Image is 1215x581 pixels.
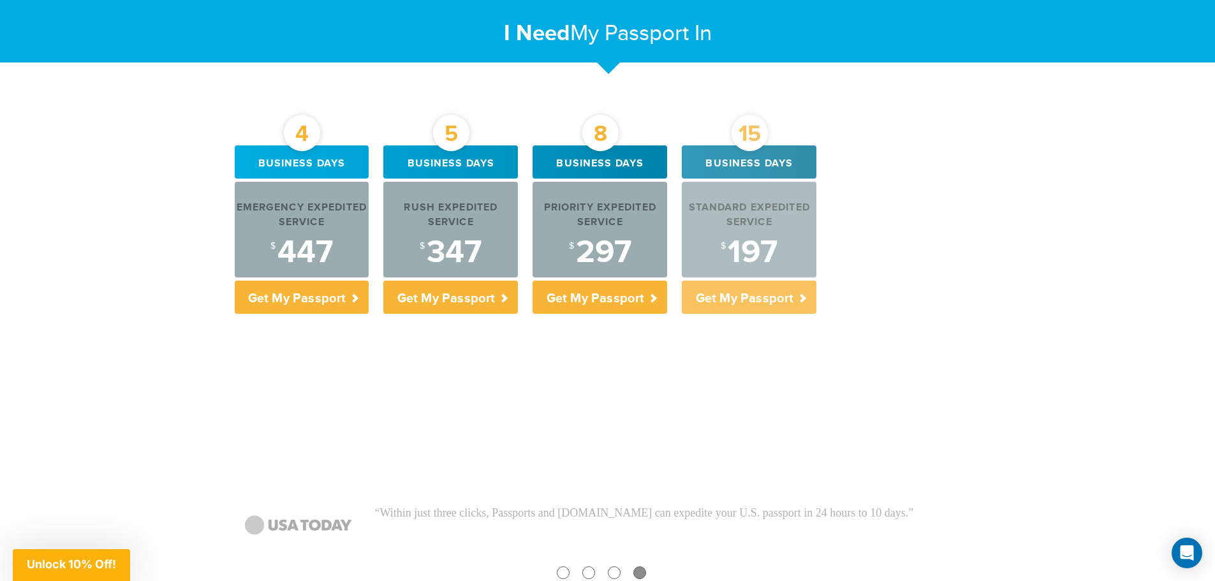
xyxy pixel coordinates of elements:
[235,145,369,179] div: Business days
[582,115,619,151] div: 8
[375,505,981,522] p: “Within just three clicks, Passports and [DOMAIN_NAME] can expedite your U.S. passport in 24 hour...
[533,145,667,179] div: Business days
[1172,538,1202,568] div: Open Intercom Messenger
[383,237,518,268] div: 347
[682,201,816,230] div: Standard Expedited Service
[284,115,320,151] div: 4
[682,145,816,179] div: Business days
[682,281,816,314] p: Get My Passport
[533,237,667,268] div: 297
[504,20,570,47] strong: I Need
[13,549,130,581] div: Unlock 10% Off!
[383,145,518,314] a: 5 Business days Rush Expedited Service $347 Get My Passport
[605,20,712,47] span: Passport In
[533,145,667,314] a: 8 Business days Priority Expedited Service $297 Get My Passport
[433,115,469,151] div: 5
[383,201,518,230] div: Rush Expedited Service
[383,145,518,179] div: Business days
[383,281,518,314] p: Get My Passport
[533,201,667,230] div: Priority Expedited Service
[235,145,369,314] a: 4 Business days Emergency Expedited Service $447 Get My Passport
[235,201,369,230] div: Emergency Expedited Service
[569,241,574,251] sup: $
[270,241,276,251] sup: $
[682,145,816,314] a: 15 Business days Standard Expedited Service $197 Get My Passport
[27,557,116,571] span: Unlock 10% Off!
[225,352,990,505] iframe: Customer reviews powered by Trustpilot
[235,237,369,268] div: 447
[235,20,981,47] h2: My
[732,115,768,151] div: 15
[682,237,816,268] div: 197
[235,505,362,545] img: USA-Today
[235,281,369,314] p: Get My Passport
[533,281,667,314] p: Get My Passport
[721,241,726,251] sup: $
[420,241,425,251] sup: $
